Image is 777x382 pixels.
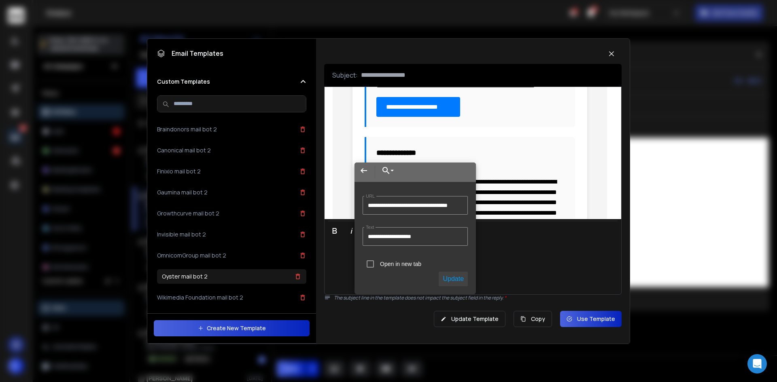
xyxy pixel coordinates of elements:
button: Choose Link [377,163,395,179]
button: Bold (Ctrl+B) [327,223,342,239]
button: Create New Template [154,320,310,336]
button: Copy [514,311,552,327]
label: URL [364,194,376,199]
label: Text [364,225,376,230]
button: Update Template [434,311,505,327]
button: Use Template [560,311,622,327]
p: Subject: [332,70,358,80]
label: Open in new tab [380,261,421,267]
button: Italic (Ctrl+I) [344,223,359,239]
p: The subject line in the template does not impact the subject field in the [334,295,622,301]
button: Update [439,272,468,286]
span: reply. [492,294,506,301]
button: Back [355,163,373,179]
div: Open Intercom Messenger [747,354,767,374]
